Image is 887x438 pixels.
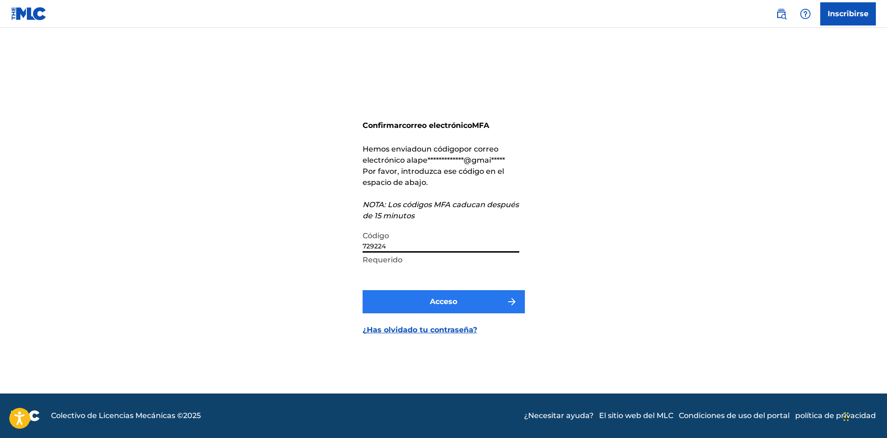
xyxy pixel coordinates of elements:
[599,411,673,420] font: El sitio web del MLC
[828,9,868,18] font: Inscribirse
[402,121,472,130] font: correo electrónico
[795,411,876,420] font: política de privacidad
[363,290,525,313] button: Acceso
[363,324,477,336] a: ¿Has olvidado tu contraseña?
[800,8,811,19] img: ayuda
[11,410,40,421] img: logo
[363,145,421,153] font: Hemos enviado
[363,325,477,334] font: ¿Has olvidado tu contraseña?
[363,167,504,187] font: Por favor, introduzca ese código en el espacio de abajo.
[524,411,593,420] font: ¿Necesitar ayuda?
[51,411,183,420] font: Colectivo de Licencias Mecánicas ©
[363,200,519,220] font: NOTA: Los códigos MFA caducan después de 15 minutos
[820,2,876,25] a: Inscribirse
[430,297,457,306] font: Acceso
[599,410,673,421] a: El sitio web del MLC
[363,255,402,264] font: Requerido
[776,8,787,19] img: buscar
[795,410,876,421] a: política de privacidad
[524,410,593,421] a: ¿Necesitar ayuda?
[472,121,489,130] font: MFA
[843,403,849,431] div: Arrastrar
[506,296,517,307] img: f7272a7cc735f4ea7f67.svg
[679,410,790,421] a: Condiciones de uso del portal
[11,7,47,20] img: Logotipo del MLC
[363,121,402,130] font: Confirmar
[183,411,201,420] font: 2025
[772,5,791,23] a: Búsqueda pública
[679,411,790,420] font: Condiciones de uso del portal
[841,394,887,438] iframe: Widget de chat
[363,145,498,165] font: por correo electrónico a
[421,145,459,153] font: un código
[796,5,815,23] div: Ayuda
